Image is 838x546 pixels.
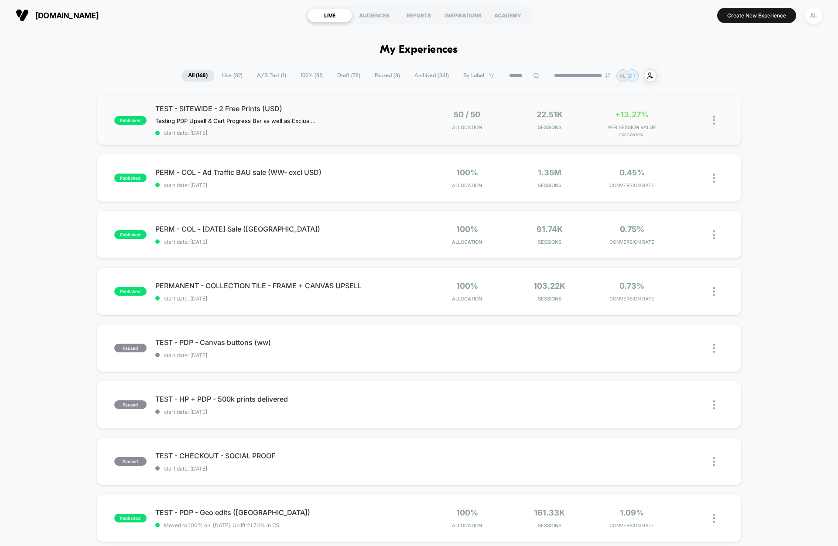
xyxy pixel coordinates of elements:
img: Visually logo [16,9,29,22]
span: 100% [456,508,478,517]
span: published [114,287,147,296]
img: close [713,287,715,296]
span: 0.45% [619,168,645,177]
button: AL [803,7,825,24]
span: By Label [463,72,484,79]
span: Sessions [510,296,588,302]
span: TEST - PDP - Canvas buttons (ww) [155,338,419,347]
span: CONVERSION RATE [593,182,671,188]
span: +13.27% [615,110,649,119]
span: PERM - COL - Ad Traffic BAU sale (WW- excl USD) [155,168,419,177]
span: Sessions [510,182,588,188]
span: TEST - HP + PDP - 500k prints delivered [155,395,419,403]
img: end [605,73,610,78]
span: Sessions [510,239,588,245]
span: 22.51k [537,110,563,119]
span: start date: [DATE] [155,409,419,415]
div: ACADEMY [486,8,530,22]
span: Allocation [452,239,482,245]
span: for Control [593,133,671,137]
span: Sessions [510,124,588,130]
span: published [114,116,147,125]
span: Moved to 100% on: [DATE] . Uplift: 21.70% in CR [164,522,280,529]
span: Sessions [510,522,588,529]
p: AL [619,72,626,79]
div: AL [805,7,822,24]
span: 1.35M [538,168,561,177]
div: AUDIENCES [352,8,397,22]
span: 161.33k [534,508,565,517]
span: CONVERSION RATE [593,239,671,245]
span: Allocation [452,296,482,302]
span: start date: [DATE] [155,182,419,188]
span: TEST - PDP - Geo edits ([GEOGRAPHIC_DATA]) [155,508,419,517]
span: published [114,514,147,522]
span: [DOMAIN_NAME] [35,11,99,20]
span: paused [114,344,147,352]
span: published [114,174,147,182]
span: 103.22k [534,281,565,290]
img: close [713,230,715,239]
span: TEST - SITEWIDE - 2 Free Prints (USD) [155,104,419,113]
span: start date: [DATE] [155,130,419,136]
h1: My Experiences [380,44,458,56]
span: CONVERSION RATE [593,296,671,302]
span: Paused ( 8 ) [368,70,407,82]
span: 100% ( 81 ) [294,70,329,82]
span: 100% [456,225,478,234]
img: close [713,344,715,353]
span: paused [114,457,147,466]
span: Allocation [452,182,482,188]
span: PERM - COL - [DATE] Sale ([GEOGRAPHIC_DATA]) [155,225,419,233]
span: 0.73% [619,281,644,290]
span: start date: [DATE] [155,352,419,358]
span: 0.75% [620,225,644,234]
button: Create New Experience [717,8,796,23]
span: Live ( 82 ) [215,70,249,82]
span: All ( 168 ) [181,70,214,82]
span: Testing PDP Upsell & Cart Progress Bar as well as Exclusive Free Prints in the Cart [155,117,317,124]
img: close [713,457,715,466]
span: CONVERSION RATE [593,522,671,529]
p: DT [629,72,636,79]
span: A/B Test ( 1 ) [250,70,293,82]
img: close [713,400,715,409]
div: LIVE [308,8,352,22]
span: Archived ( 341 ) [408,70,455,82]
span: 100% [456,281,478,290]
div: REPORTS [397,8,441,22]
span: published [114,230,147,239]
span: 61.74k [537,225,563,234]
span: Allocation [452,522,482,529]
span: PERMANENT - COLLECTION TILE - FRAME + CANVAS UPSELL [155,281,419,290]
span: 100% [456,168,478,177]
span: start date: [DATE] [155,295,419,302]
div: INSPIRATIONS [441,8,486,22]
span: PER SESSION VALUE [593,124,671,130]
span: 50 / 50 [454,110,480,119]
span: 1.09% [620,508,644,517]
button: [DOMAIN_NAME] [13,8,101,22]
span: start date: [DATE] [155,239,419,245]
span: paused [114,400,147,409]
img: close [713,116,715,125]
span: Allocation [452,124,482,130]
img: close [713,174,715,183]
img: close [713,514,715,523]
span: TEST - CHECKOUT - SOCIAL PROOF [155,451,419,460]
span: Draft ( 78 ) [331,70,367,82]
span: start date: [DATE] [155,465,419,472]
